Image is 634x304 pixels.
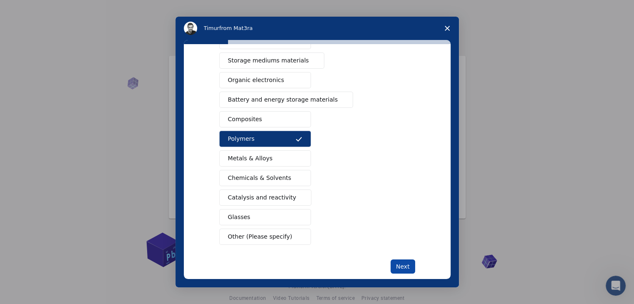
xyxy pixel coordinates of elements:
[228,213,251,222] span: Glasses
[219,92,353,108] button: Battery and energy storage materials
[228,135,255,143] span: Polymers
[228,232,292,241] span: Other (Please specify)
[219,150,311,167] button: Metals & Alloys
[17,6,47,13] span: Support
[228,95,338,104] span: Battery and energy storage materials
[219,229,311,245] button: Other (Please specify)
[219,209,311,225] button: Glasses
[219,131,311,147] button: Polymers
[436,17,459,40] span: Close survey
[219,189,312,206] button: Catalysis and reactivity
[184,22,197,35] img: Profile image for Timur
[228,115,262,124] span: Composites
[228,76,284,85] span: Organic electronics
[228,56,309,65] span: Storage mediums materials
[219,170,311,186] button: Chemicals & Solvents
[228,174,291,182] span: Chemicals & Solvents
[219,111,311,127] button: Composites
[219,25,253,31] span: from Mat3ra
[219,52,324,69] button: Storage mediums materials
[391,259,415,274] button: Next
[219,72,311,88] button: Organic electronics
[228,193,296,202] span: Catalysis and reactivity
[204,25,219,31] span: Timur
[228,154,273,163] span: Metals & Alloys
